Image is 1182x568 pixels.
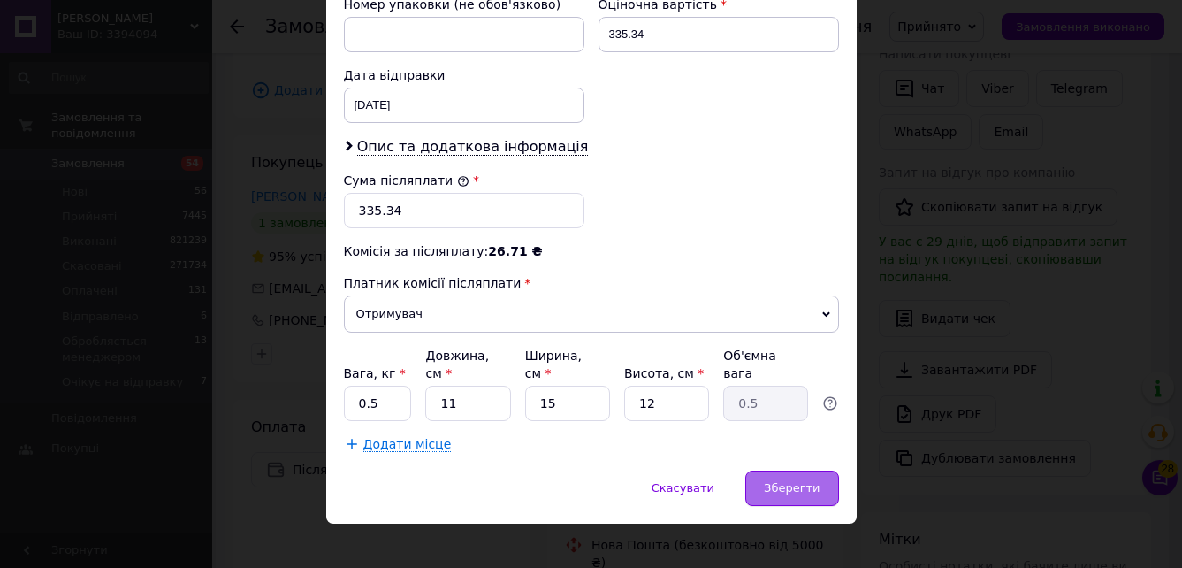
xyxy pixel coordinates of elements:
span: Платник комісії післяплати [344,276,522,290]
span: Опис та додаткова інформація [357,138,589,156]
span: Додати місце [363,437,452,452]
label: Висота, см [624,366,704,380]
label: Ширина, см [525,349,582,380]
span: Отримувач [344,296,839,333]
div: Комісія за післяплату: [344,242,839,260]
label: Сума післяплати [344,173,469,188]
div: Дата відправки [344,66,584,84]
label: Вага, кг [344,366,406,380]
span: 26.71 ₴ [488,244,542,258]
div: Об'ємна вага [723,347,808,382]
span: Зберегти [764,481,820,495]
span: Скасувати [652,481,714,495]
label: Довжина, см [425,349,489,380]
